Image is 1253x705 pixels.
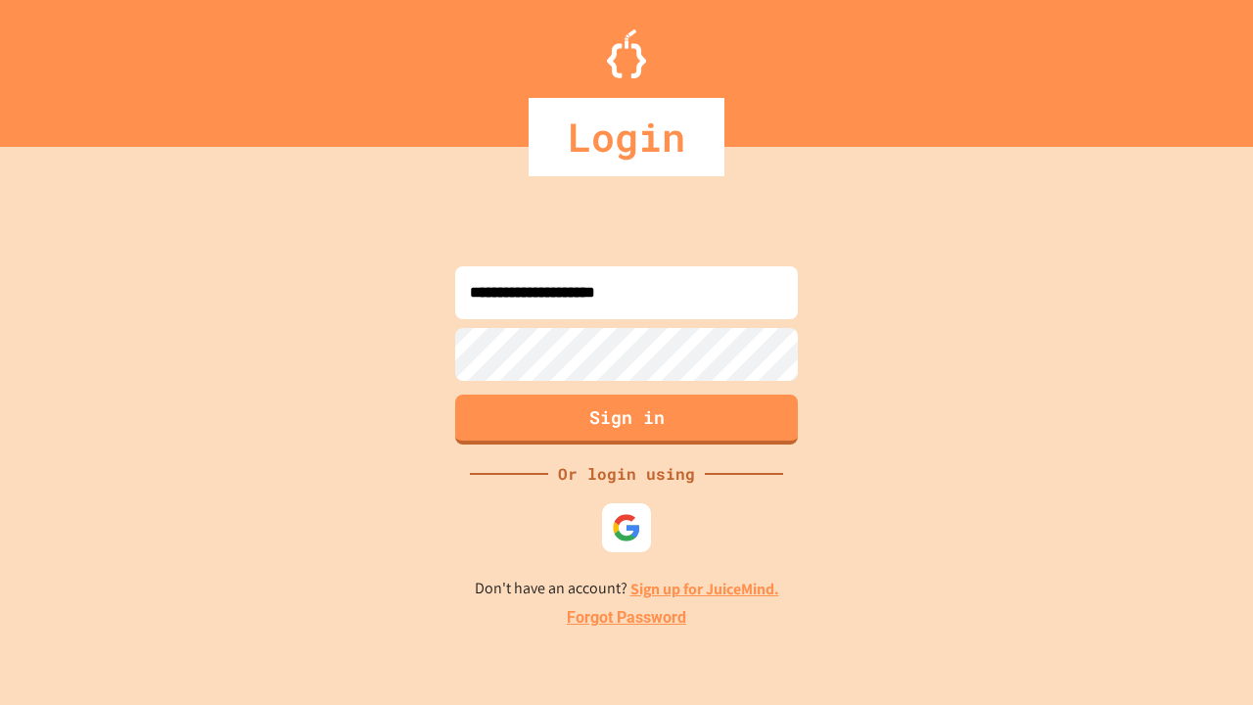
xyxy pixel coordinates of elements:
a: Forgot Password [567,606,686,630]
div: Login [529,98,724,176]
p: Don't have an account? [475,577,779,601]
div: Or login using [548,462,705,486]
button: Sign in [455,395,798,445]
a: Sign up for JuiceMind. [630,579,779,599]
img: google-icon.svg [612,513,641,542]
img: Logo.svg [607,29,646,78]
